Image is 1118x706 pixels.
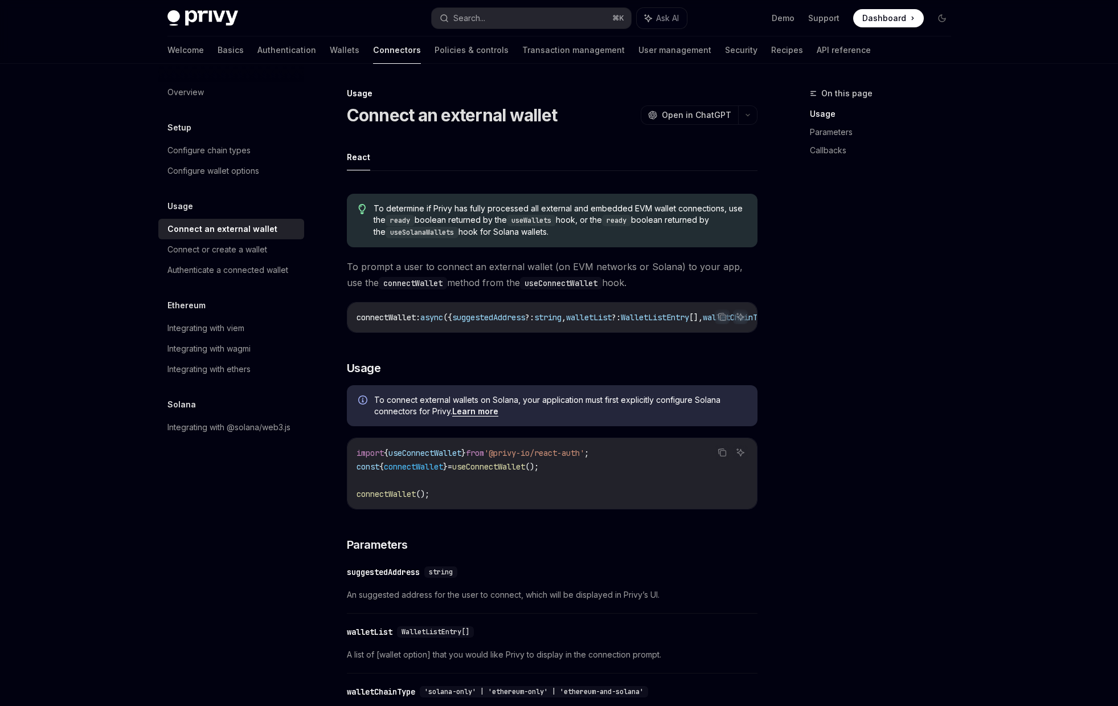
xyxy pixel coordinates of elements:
[443,312,452,323] span: ({
[167,85,204,99] div: Overview
[641,105,738,125] button: Open in ChatGPT
[158,140,304,161] a: Configure chain types
[158,161,304,181] a: Configure wallet options
[158,318,304,338] a: Integrating with viem
[357,462,379,472] span: const
[416,312,420,323] span: :
[374,203,746,238] span: To determine if Privy has fully processed all external and embedded EVM wallet connections, use t...
[662,109,731,121] span: Open in ChatGPT
[810,141,960,160] a: Callbacks
[562,312,566,323] span: ,
[167,342,251,356] div: Integrating with wagmi
[621,312,689,323] span: WalletListEntry
[416,489,429,499] span: ();
[817,36,871,64] a: API reference
[584,448,589,458] span: ;
[167,299,206,312] h5: Ethereum
[933,9,951,27] button: Toggle dark mode
[257,36,316,64] a: Authentication
[218,36,244,64] a: Basics
[357,448,384,458] span: import
[358,395,370,407] svg: Info
[637,8,687,28] button: Ask AI
[612,312,621,323] span: ?:
[167,36,204,64] a: Welcome
[525,312,534,323] span: ?:
[384,462,443,472] span: connectWallet
[357,312,416,323] span: connectWallet
[167,263,288,277] div: Authenticate a connected wallet
[733,445,748,460] button: Ask AI
[158,82,304,103] a: Overview
[167,199,193,213] h5: Usage
[158,239,304,260] a: Connect or create a wallet
[484,448,584,458] span: '@privy-io/react-auth'
[386,215,415,226] code: ready
[853,9,924,27] a: Dashboard
[808,13,839,24] a: Support
[452,312,525,323] span: suggestedAddress
[158,359,304,379] a: Integrating with ethers
[520,277,602,289] code: useConnectWallet
[167,144,251,157] div: Configure chain types
[566,312,612,323] span: walletList
[347,686,415,697] div: walletChainType
[703,312,771,323] span: walletChainType
[452,406,498,417] a: Learn more
[167,398,196,411] h5: Solana
[424,687,644,696] span: 'solana-only' | 'ethereum-only' | 'ethereum-and-solana'
[725,36,757,64] a: Security
[167,10,238,26] img: dark logo
[379,277,447,289] code: connectWallet
[167,321,244,335] div: Integrating with viem
[453,11,485,25] div: Search...
[522,36,625,64] a: Transaction management
[167,121,191,134] h5: Setup
[158,260,304,280] a: Authenticate a connected wallet
[429,568,453,577] span: string
[388,448,461,458] span: useConnectWallet
[347,648,757,662] span: A list of [wallet option] that you would like Privy to display in the connection prompt.
[612,14,624,23] span: ⌘ K
[374,394,746,417] span: To connect external wallets on Solana, your application must first explicitly configure Solana co...
[862,13,906,24] span: Dashboard
[384,448,388,458] span: {
[347,144,370,170] button: React
[330,36,359,64] a: Wallets
[347,588,757,602] span: An suggested address for the user to connect, which will be displayed in Privy’s UI.
[810,123,960,141] a: Parameters
[167,421,290,434] div: Integrating with @solana/web3.js
[347,105,558,125] h1: Connect an external wallet
[466,448,484,458] span: from
[158,417,304,438] a: Integrating with @solana/web3.js
[379,462,384,472] span: {
[461,448,466,458] span: }
[715,445,730,460] button: Copy the contents from the code block
[534,312,562,323] span: string
[386,227,458,238] code: useSolanaWallets
[347,626,392,638] div: walletList
[167,362,251,376] div: Integrating with ethers
[358,204,366,214] svg: Tip
[810,105,960,123] a: Usage
[602,215,631,226] code: ready
[347,537,408,553] span: Parameters
[715,309,730,324] button: Copy the contents from the code block
[158,338,304,359] a: Integrating with wagmi
[821,87,873,100] span: On this page
[158,219,304,239] a: Connect an external wallet
[167,222,277,236] div: Connect an external wallet
[347,566,420,578] div: suggestedAddress
[432,8,631,28] button: Search...⌘K
[525,462,539,472] span: ();
[167,243,267,256] div: Connect or create a wallet
[452,462,525,472] span: useConnectWallet
[689,312,703,323] span: [],
[420,312,443,323] span: async
[443,462,448,472] span: }
[167,164,259,178] div: Configure wallet options
[435,36,509,64] a: Policies & controls
[347,88,757,99] div: Usage
[357,489,416,499] span: connectWallet
[448,462,452,472] span: =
